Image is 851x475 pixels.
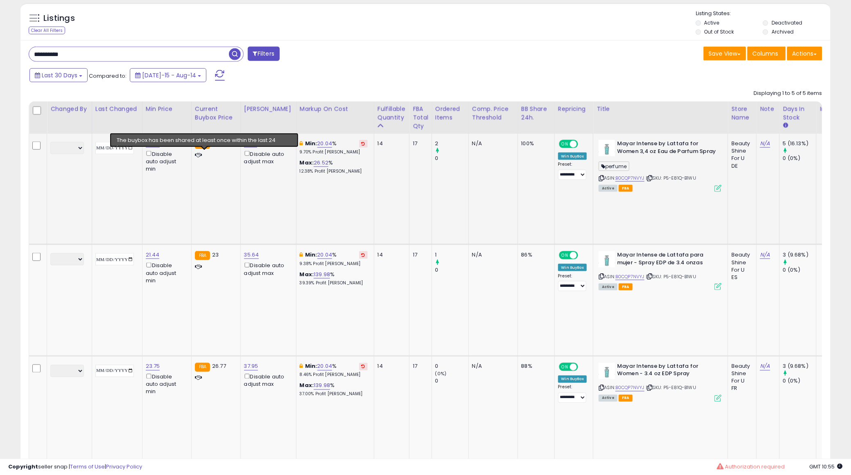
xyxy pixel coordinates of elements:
div: 17 [413,363,425,370]
b: Min: [305,362,317,370]
div: Repricing [558,105,590,113]
div: 14 [378,251,403,259]
div: Win BuyBox [558,376,587,383]
a: Privacy Policy [106,463,142,470]
div: Ordered Items [435,105,465,122]
div: 0 [435,378,469,385]
a: B0CQP7NVYJ [616,175,645,182]
div: 2 [435,140,469,147]
div: 88% [521,363,548,370]
div: Win BuyBox [558,264,587,271]
div: N/A [472,140,512,147]
div: 100% [521,140,548,147]
p: 9.70% Profit [PERSON_NAME] [300,149,368,155]
label: Deactivated [772,19,802,26]
a: 20.73 [146,140,160,148]
span: All listings currently available for purchase on Amazon [599,395,618,402]
div: % [300,251,368,266]
b: Min: [305,140,317,147]
span: FBA [619,284,633,290]
div: Markup on Cost [300,105,371,113]
a: 139.98 [314,382,330,390]
label: Out of Stock [704,28,734,35]
div: Current Buybox Price [195,105,237,122]
p: 8.46% Profit [PERSON_NAME] [300,372,368,378]
div: Title [597,105,724,113]
div: Disable auto adjust max [244,261,290,277]
button: Filters [248,47,280,61]
div: 86% [521,251,548,259]
a: Terms of Use [70,463,105,470]
th: CSV column name: cust_attr_1_Last Changed [92,101,142,134]
a: 23.75 [146,362,160,371]
span: ON [560,141,570,148]
div: % [300,140,368,155]
a: 139.98 [314,270,330,279]
div: Disable auto adjust max [244,149,290,165]
div: ASIN: [599,363,722,401]
span: ON [560,252,570,259]
span: Columns [753,50,779,58]
span: OFF [577,141,590,148]
a: B0CQP7NVYJ [616,273,645,280]
p: 37.00% Profit [PERSON_NAME] [300,392,368,397]
span: perfume [599,162,629,171]
button: Save View [704,47,746,61]
span: Compared to: [89,72,127,80]
span: All listings currently available for purchase on Amazon [599,185,618,192]
a: 20.04 [317,140,333,148]
small: Days In Stock. [783,122,788,129]
th: The percentage added to the cost of goods (COGS) that forms the calculator for Min & Max prices. [296,101,374,134]
a: 37.95 [244,362,258,371]
b: Max: [300,382,314,389]
div: 0 (0%) [783,378,816,385]
p: 12.38% Profit [PERSON_NAME] [300,169,368,174]
span: Last 30 Days [42,71,77,79]
div: Changed by [50,105,88,113]
a: N/A [760,140,770,148]
div: Win BuyBox [558,153,587,160]
span: | SKU: P5-E81Q-B1WU [646,273,696,280]
div: 0 [435,363,469,370]
div: % [300,271,368,286]
div: Disable auto adjust max [244,372,290,388]
small: FBA [195,140,210,149]
a: 20.04 [317,251,333,259]
div: 0 (0%) [783,266,816,274]
b: Max: [300,270,314,278]
div: Days In Stock [783,105,813,122]
a: 21.44 [146,251,160,259]
div: Comp. Price Threshold [472,105,514,122]
div: 5 (16.13%) [783,140,816,147]
div: 14 [378,363,403,370]
div: Disable auto adjust min [146,372,185,396]
div: Beauty Shine For U ES [731,251,750,281]
div: FBA Total Qty [413,105,428,131]
p: Listing States: [696,10,831,18]
div: ASIN: [599,140,722,191]
button: Actions [787,47,822,61]
div: 0 [435,155,469,162]
a: N/A [760,251,770,259]
a: 21.49 [244,140,258,148]
a: 20.04 [317,362,333,371]
div: N/A [472,363,512,370]
div: 17 [413,251,425,259]
div: 3 (9.68%) [783,251,816,259]
span: 23 [212,251,219,259]
button: Columns [747,47,786,61]
div: N/A [472,251,512,259]
b: Mayar Intense de Lattafa para mujer - Spray EDP de 3.4 onzas [617,251,717,268]
span: OFF [577,252,590,259]
div: Preset: [558,162,587,180]
img: 21e3JKm+PGL._SL40_.jpg [599,140,615,156]
div: 1 [435,251,469,259]
div: 0 [435,266,469,274]
a: B0CQP7NVYJ [616,385,645,392]
div: 3 (9.68%) [783,363,816,370]
div: Disable auto adjust min [146,261,185,284]
h5: Listings [43,13,75,24]
div: Beauty Shine For U FR [731,363,750,393]
span: 2025-09-14 10:55 GMT [810,463,843,470]
b: Mayar Intense by Lattafa for Women 3,4 oz Eau de Parfum Spray [617,140,717,157]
